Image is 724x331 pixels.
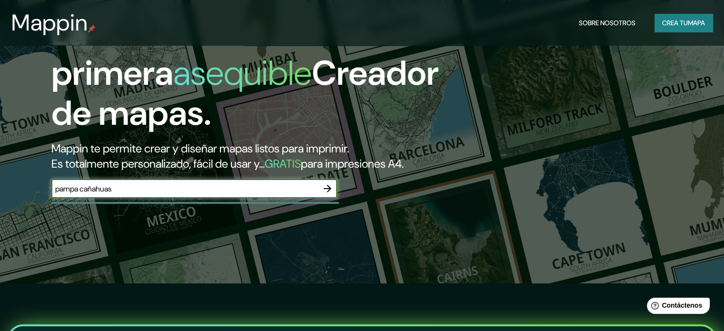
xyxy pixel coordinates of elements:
font: La primera [51,11,173,95]
font: Es totalmente personalizado, fácil de usar y... [51,156,265,171]
iframe: Lanzador de widgets de ayuda [639,294,714,321]
button: Crea tumapa [655,14,713,32]
font: Creador de mapas. [51,51,439,135]
button: Sobre nosotros [575,14,639,32]
img: pin de mapeo [88,25,96,32]
font: Crea tu [662,19,688,27]
font: mapa [688,19,705,27]
font: Mappin [11,8,88,38]
font: Sobre nosotros [579,19,635,27]
font: para impresiones A4. [301,156,404,171]
font: asequible [173,51,312,95]
font: GRATIS [265,156,301,171]
font: Mappin te permite crear y diseñar mapas listos para imprimir. [51,141,349,156]
input: Elige tu lugar favorito [51,183,318,194]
